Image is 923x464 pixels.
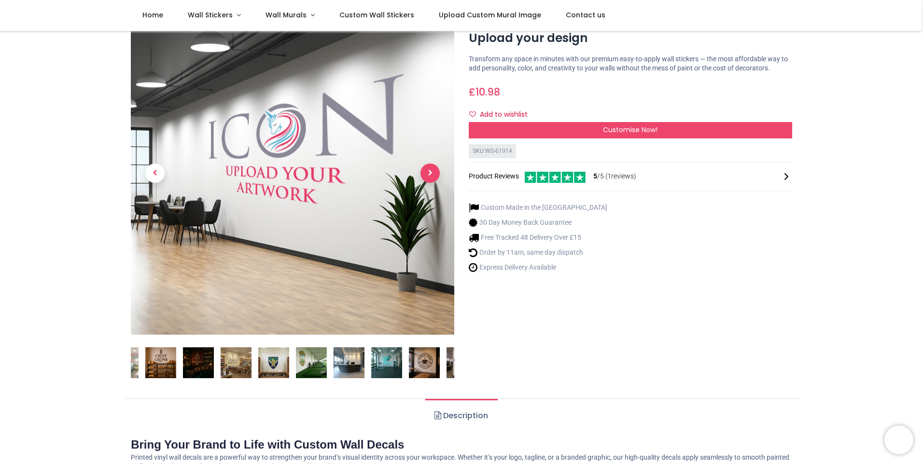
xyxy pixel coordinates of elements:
[406,60,454,286] a: Next
[188,10,233,20] span: Wall Stickers
[145,347,176,378] img: Custom Wall Sticker - Logo or Artwork Printing - Upload your design
[469,170,792,183] div: Product Reviews
[469,247,607,258] li: Order by 11am, same day dispatch
[884,425,913,454] iframe: Brevo live chat
[469,218,607,228] li: 30 Day Money Back Guarantee
[439,10,541,20] span: Upload Custom Mural Image
[296,347,327,378] img: Custom Wall Sticker - Logo or Artwork Printing - Upload your design
[469,85,500,99] span: £
[258,347,289,378] img: Custom Wall Sticker - Logo or Artwork Printing - Upload your design
[131,60,179,286] a: Previous
[142,10,163,20] span: Home
[371,347,402,378] img: Custom Wall Sticker - Logo or Artwork Printing - Upload your design
[593,172,636,181] span: /5 ( 1 reviews)
[447,347,477,378] img: Custom Wall Sticker - Logo or Artwork Printing - Upload your design
[469,203,607,213] li: Custom Made in the [GEOGRAPHIC_DATA]
[425,399,497,433] a: Description
[183,347,214,378] img: Custom Wall Sticker - Logo or Artwork Printing - Upload your design
[603,125,657,135] span: Customise Now!
[469,144,516,158] div: SKU: WS-61914
[469,55,792,73] p: Transform any space in minutes with our premium easy-to-apply wall stickers — the most affordable...
[131,438,404,451] strong: Bring Your Brand to Life with Custom Wall Decals
[221,347,252,378] img: Custom Wall Sticker - Logo or Artwork Printing - Upload your design
[131,12,454,335] img: Custom Wall Sticker - Logo or Artwork Printing - Upload your design
[420,164,440,183] span: Next
[409,347,440,378] img: Custom Wall Sticker - Logo or Artwork Printing - Upload your design
[334,347,364,378] img: Custom Wall Sticker - Logo or Artwork Printing - Upload your design
[145,164,165,183] span: Previous
[469,111,476,118] i: Add to wishlist
[469,262,607,273] li: Express Delivery Available
[593,172,597,180] span: 5
[475,85,500,99] span: 10.98
[266,10,307,20] span: Wall Murals
[339,10,414,20] span: Custom Wall Stickers
[469,107,536,123] button: Add to wishlistAdd to wishlist
[566,10,605,20] span: Contact us
[469,232,607,243] li: Free Tracked 48 Delivery Over £15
